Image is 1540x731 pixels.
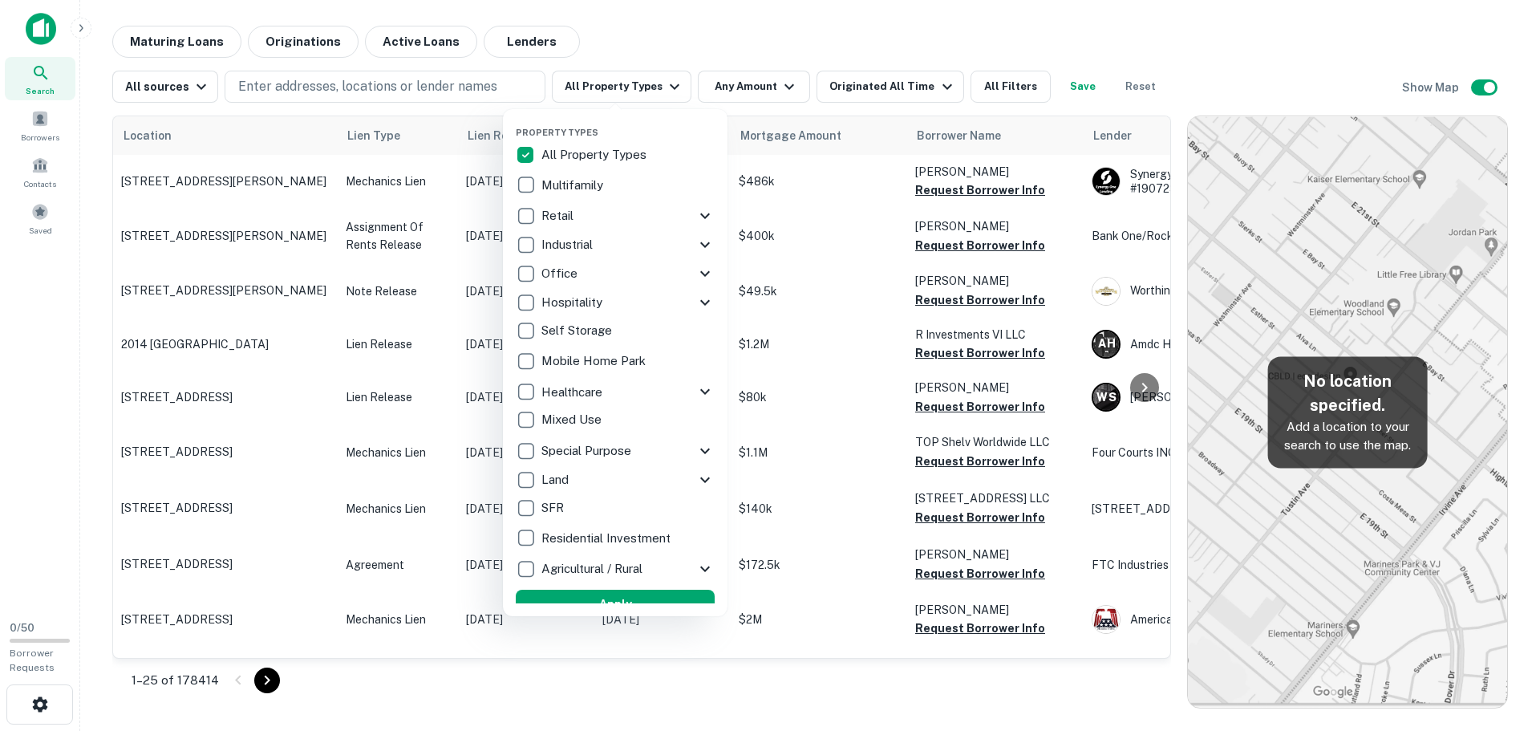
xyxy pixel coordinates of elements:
p: Residential Investment [541,529,674,548]
p: Industrial [541,235,596,254]
p: Multifamily [541,176,606,195]
p: Mixed Use [541,410,605,429]
div: Office [516,259,715,288]
button: Apply [516,590,715,619]
p: All Property Types [541,145,650,164]
p: SFR [541,498,567,518]
div: Special Purpose [516,437,715,465]
p: Agricultural / Rural [541,559,646,579]
div: Land [516,465,715,494]
iframe: Chat Widget [1460,603,1540,680]
p: Self Storage [541,321,615,340]
p: Office [541,264,581,283]
p: Healthcare [541,383,606,402]
p: Mobile Home Park [541,351,649,371]
p: Land [541,470,572,489]
p: Retail [541,206,577,225]
div: Healthcare [516,377,715,406]
div: Retail [516,201,715,230]
span: Property Types [516,128,598,137]
div: Industrial [516,230,715,259]
p: Hospitality [541,293,606,312]
div: Agricultural / Rural [516,554,715,583]
p: Special Purpose [541,441,634,461]
div: Hospitality [516,288,715,317]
